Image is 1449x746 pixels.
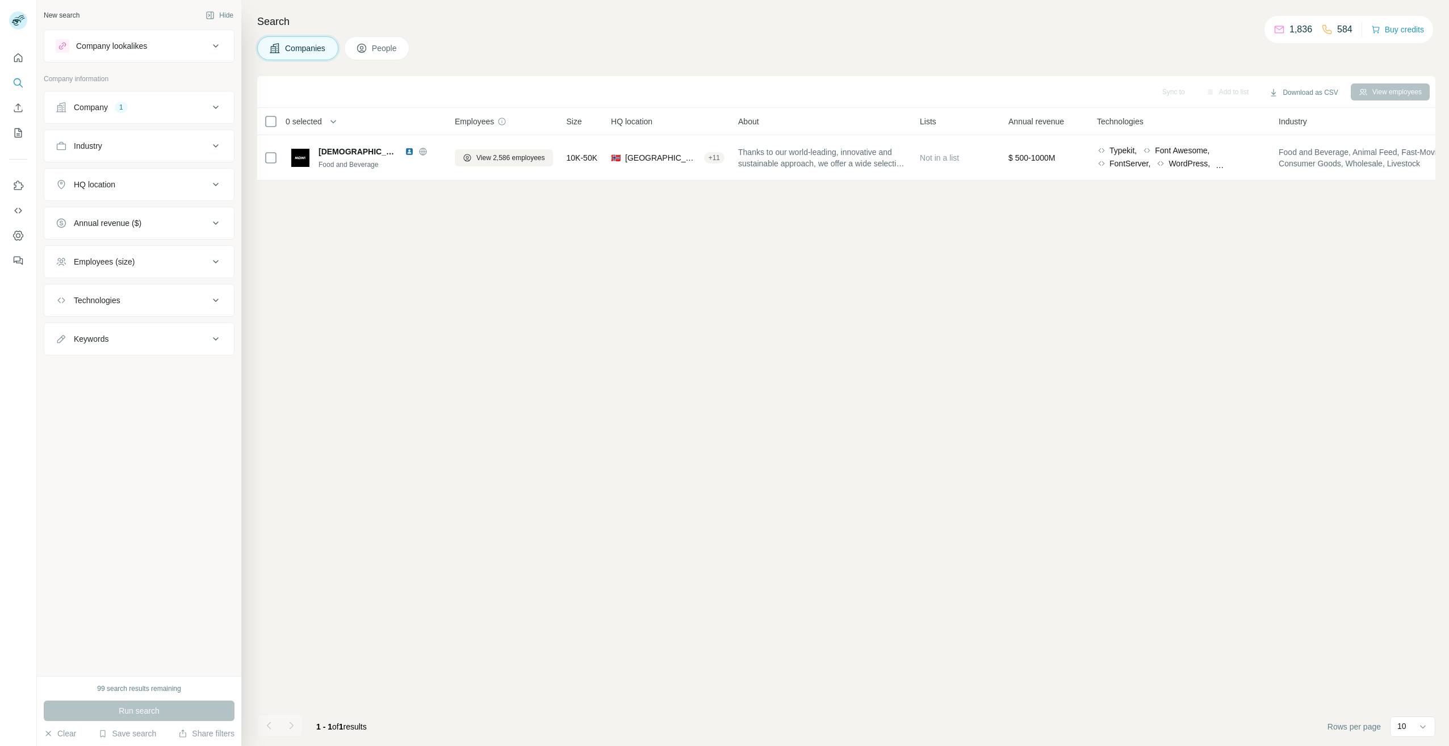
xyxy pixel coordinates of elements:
span: Thanks to our world-leading, innovative and sustainable approach, we offer a wide selection of he... [738,146,906,169]
span: Rows per page [1327,721,1381,732]
div: Technologies [74,295,120,306]
button: Enrich CSV [9,98,27,118]
span: FontServer, [1109,158,1150,169]
span: Annual revenue [1008,116,1064,127]
button: Quick start [9,48,27,68]
button: Keywords [44,325,234,353]
div: 1 [115,102,128,112]
span: Font Awesome, [1155,145,1209,156]
p: 1,836 [1289,23,1312,36]
div: Company lookalikes [76,40,147,52]
button: Download as CSV [1261,84,1346,101]
span: Size [567,116,582,127]
div: Employees (size) [74,256,135,267]
div: Industry [74,140,102,152]
p: 584 [1337,23,1352,36]
div: Company [74,102,108,113]
span: Companies [285,43,326,54]
span: 0 selected [286,116,322,127]
span: 1 - 1 [316,722,332,731]
span: People [372,43,398,54]
p: Company information [44,74,234,84]
div: Keywords [74,333,108,345]
span: [DEMOGRAPHIC_DATA] [319,146,399,157]
button: Buy credits [1371,22,1424,37]
button: Industry [44,132,234,160]
span: Employees [455,116,494,127]
span: Lists [920,116,936,127]
span: HQ location [611,116,652,127]
button: Feedback [9,250,27,271]
span: 🇳🇴 [611,152,621,164]
span: 1 [339,722,344,731]
div: Food and Beverage [319,160,441,170]
button: Employees (size) [44,248,234,275]
button: HQ location [44,171,234,198]
span: Technologies [1097,116,1144,127]
img: Logo of Mowi [291,149,309,167]
span: $ 500-1000M [1008,153,1056,162]
span: Typekit, [1109,145,1137,156]
button: Search [9,73,27,93]
span: results [316,722,367,731]
span: About [738,116,759,127]
button: View 2,586 employees [455,149,553,166]
button: Save search [98,728,156,739]
button: Technologies [44,287,234,314]
img: LinkedIn logo [405,147,414,156]
button: Use Surfe API [9,200,27,221]
button: Share filters [178,728,234,739]
span: Not in a list [920,153,959,162]
button: Company1 [44,94,234,121]
span: Industry [1279,116,1307,127]
span: Food and Beverage, Animal Feed, Fast-Moving Consumer Goods, Wholesale, Livestock [1279,146,1447,169]
span: WordPress, [1169,158,1210,169]
div: Annual revenue ($) [74,217,141,229]
button: Hide [198,7,241,24]
div: 99 search results remaining [97,684,181,694]
button: Dashboard [9,225,27,246]
span: 10K-50K [567,152,597,164]
p: 10 [1397,720,1406,732]
button: Company lookalikes [44,32,234,60]
button: Annual revenue ($) [44,209,234,237]
span: of [332,722,339,731]
div: + 11 [704,153,724,163]
button: Clear [44,728,76,739]
button: My lists [9,123,27,143]
div: New search [44,10,79,20]
span: View 2,586 employees [476,153,545,163]
button: Use Surfe on LinkedIn [9,175,27,196]
span: [GEOGRAPHIC_DATA], [GEOGRAPHIC_DATA] [625,152,700,164]
h4: Search [257,14,1435,30]
div: HQ location [74,179,115,190]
